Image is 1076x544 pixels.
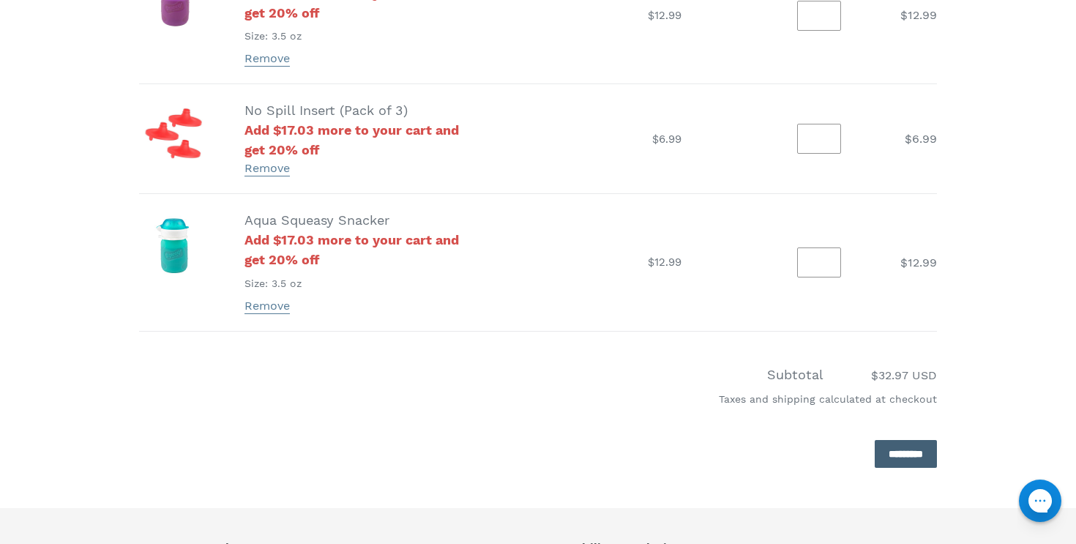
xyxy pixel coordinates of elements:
a: No Spill Insert (Pack of 3) Add $17.03 more to your cart and get 20% off [244,103,482,160]
div: Taxes and shipping calculated at checkout [139,384,937,422]
li: Size: 3.5 oz [244,276,482,291]
span: $12.99 [900,256,937,269]
img: Aqua Squeasy Snacker [140,210,209,280]
dd: $12.99 [515,254,682,271]
ul: Product details [244,26,482,44]
a: Aqua Squeasy Snacker Add $17.03 more to your cart and get 20% off [244,212,482,269]
li: Size: 3.5 oz [244,29,482,44]
ul: Product details [244,272,482,291]
span: $12.99 [900,8,937,22]
dd: $6.99 [515,131,682,148]
span: Subtotal [767,367,823,382]
span: Add $17.03 more to your cart and get 20% off [244,230,482,269]
a: Remove No Spill Insert (Pack of 3) [244,161,290,176]
span: $32.97 USD [827,367,937,384]
a: Remove Aqua Squeasy Snacker - 3.5 oz [244,299,290,314]
span: Add $17.03 more to your cart and get 20% off [244,120,482,160]
a: Remove Purple Squeasy Snacker - 3.5 oz [244,51,290,67]
dd: $12.99 [515,7,682,24]
span: $6.99 [905,132,937,146]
